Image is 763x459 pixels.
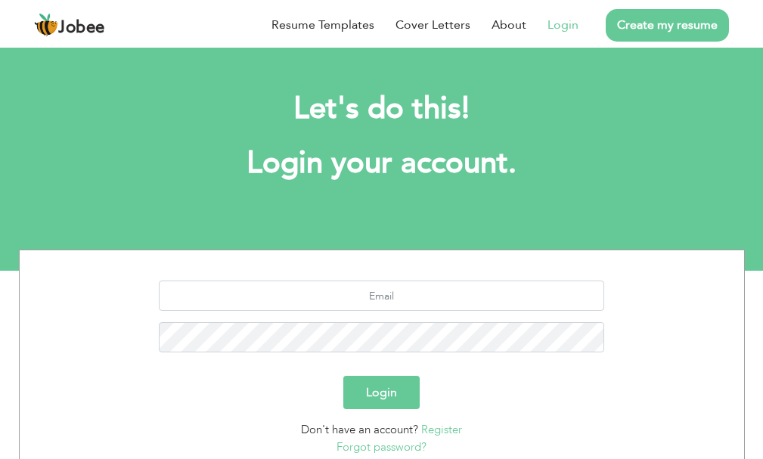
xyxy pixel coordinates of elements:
a: Resume Templates [271,16,374,34]
span: Jobee [58,20,105,36]
a: About [492,16,526,34]
a: Create my resume [606,9,729,42]
a: Register [421,422,462,437]
a: Cover Letters [395,16,470,34]
a: Forgot password? [337,439,426,454]
input: Email [159,281,604,311]
a: Jobee [34,13,105,37]
button: Login [343,376,420,409]
a: Login [547,16,578,34]
h2: Let's do this! [129,89,634,129]
img: jobee.io [34,13,58,37]
span: Don't have an account? [301,422,418,437]
h1: Login your account. [129,144,634,183]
